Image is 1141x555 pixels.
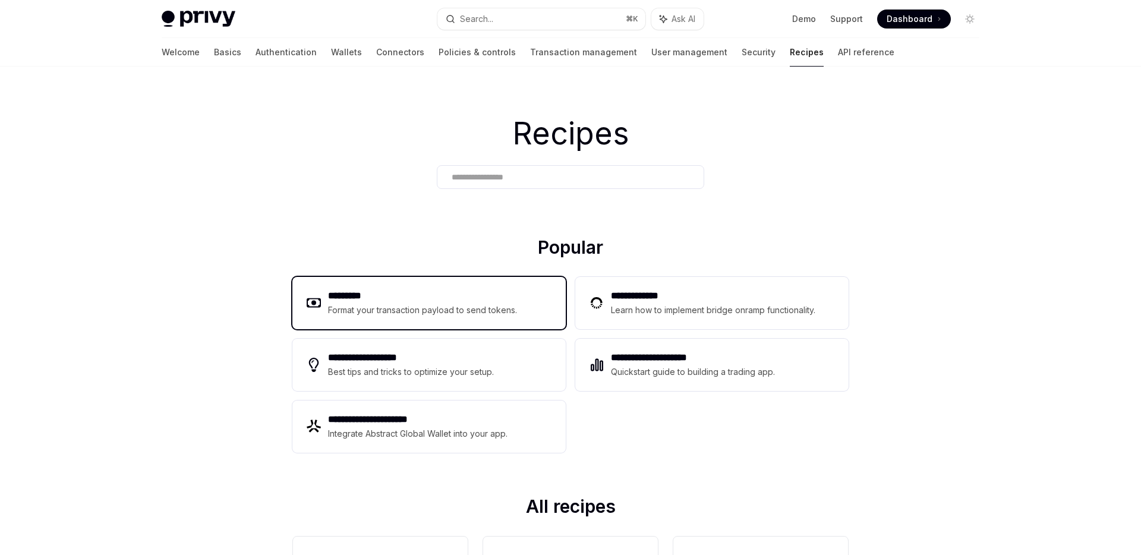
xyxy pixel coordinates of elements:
[626,14,638,24] span: ⌘ K
[162,38,200,67] a: Welcome
[575,277,849,329] a: **** **** ***Learn how to implement bridge onramp functionality.
[651,8,704,30] button: Ask AI
[611,365,776,379] div: Quickstart guide to building a trading app.
[437,8,645,30] button: Search...⌘K
[672,13,695,25] span: Ask AI
[328,427,509,441] div: Integrate Abstract Global Wallet into your app.
[292,277,566,329] a: **** ****Format your transaction payload to send tokens.
[328,365,496,379] div: Best tips and tricks to optimize your setup.
[328,303,518,317] div: Format your transaction payload to send tokens.
[256,38,317,67] a: Authentication
[651,38,727,67] a: User management
[439,38,516,67] a: Policies & controls
[376,38,424,67] a: Connectors
[887,13,932,25] span: Dashboard
[790,38,824,67] a: Recipes
[460,12,493,26] div: Search...
[292,496,849,522] h2: All recipes
[214,38,241,67] a: Basics
[838,38,894,67] a: API reference
[162,11,235,27] img: light logo
[331,38,362,67] a: Wallets
[611,303,819,317] div: Learn how to implement bridge onramp functionality.
[742,38,776,67] a: Security
[792,13,816,25] a: Demo
[877,10,951,29] a: Dashboard
[530,38,637,67] a: Transaction management
[960,10,979,29] button: Toggle dark mode
[830,13,863,25] a: Support
[292,236,849,263] h2: Popular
